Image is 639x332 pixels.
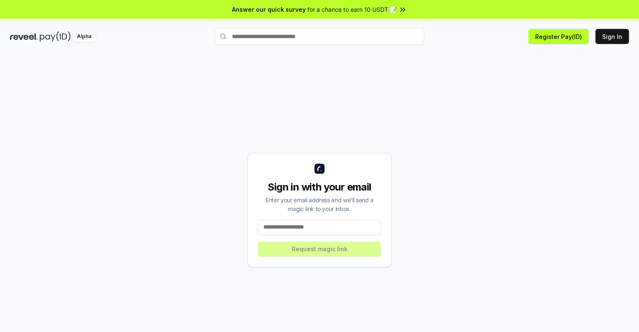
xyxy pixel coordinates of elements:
img: pay_id [40,31,71,42]
div: Enter your email address and we’ll send a magic link to your inbox. [258,196,381,213]
div: Sign in with your email [258,180,381,194]
button: Register Pay(ID) [528,29,589,44]
div: Alpha [72,31,96,42]
img: logo_small [314,164,325,174]
img: reveel_dark [10,31,38,42]
button: Sign In [595,29,629,44]
span: Answer our quick survey [232,5,306,14]
span: for a chance to earn 10 USDT 📝 [307,5,397,14]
